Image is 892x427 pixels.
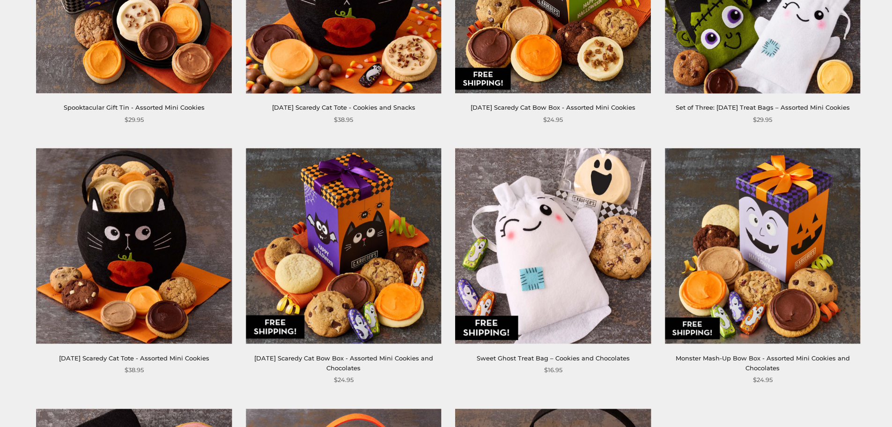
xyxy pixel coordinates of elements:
img: Sweet Ghost Treat Bag – Cookies and Chocolates [456,148,651,344]
img: Monster Mash-Up Bow Box - Assorted Mini Cookies and Chocolates [665,148,860,344]
span: $29.95 [125,115,144,125]
a: Monster Mash-Up Bow Box - Assorted Mini Cookies and Chocolates [676,354,850,372]
a: [DATE] Scaredy Cat Tote - Assorted Mini Cookies [59,354,209,362]
span: $38.95 [125,365,144,375]
img: Halloween Scaredy Cat Tote - Assorted Mini Cookies [37,148,232,344]
a: Spooktacular Gift Tin - Assorted Mini Cookies [64,104,205,111]
a: [DATE] Scaredy Cat Bow Box - Assorted Mini Cookies [471,104,635,111]
span: $24.95 [334,375,354,385]
a: [DATE] Scaredy Cat Bow Box - Assorted Mini Cookies and Chocolates [254,354,433,372]
span: $16.95 [544,365,562,375]
span: $24.95 [543,115,563,125]
a: Sweet Ghost Treat Bag – Cookies and Chocolates [477,354,630,362]
span: $38.95 [334,115,353,125]
iframe: Sign Up via Text for Offers [7,391,97,420]
a: Set of Three: [DATE] Treat Bags – Assorted Mini Cookies [676,104,850,111]
img: Halloween Scaredy Cat Bow Box - Assorted Mini Cookies and Chocolates [246,148,441,344]
span: $29.95 [753,115,772,125]
span: $24.95 [753,375,773,385]
a: [DATE] Scaredy Cat Tote - Cookies and Snacks [272,104,415,111]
